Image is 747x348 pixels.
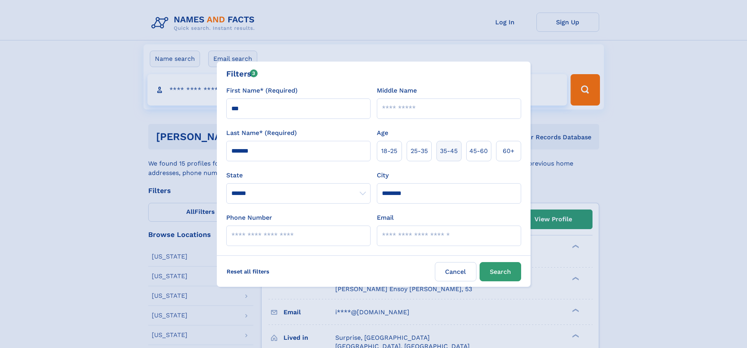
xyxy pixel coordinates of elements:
[435,262,476,281] label: Cancel
[226,128,297,138] label: Last Name* (Required)
[226,68,258,80] div: Filters
[377,213,394,222] label: Email
[377,171,389,180] label: City
[480,262,521,281] button: Search
[226,171,371,180] label: State
[222,262,274,281] label: Reset all filters
[469,146,488,156] span: 45‑60
[226,213,272,222] label: Phone Number
[377,86,417,95] label: Middle Name
[226,86,298,95] label: First Name* (Required)
[440,146,458,156] span: 35‑45
[381,146,397,156] span: 18‑25
[411,146,428,156] span: 25‑35
[503,146,514,156] span: 60+
[377,128,388,138] label: Age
